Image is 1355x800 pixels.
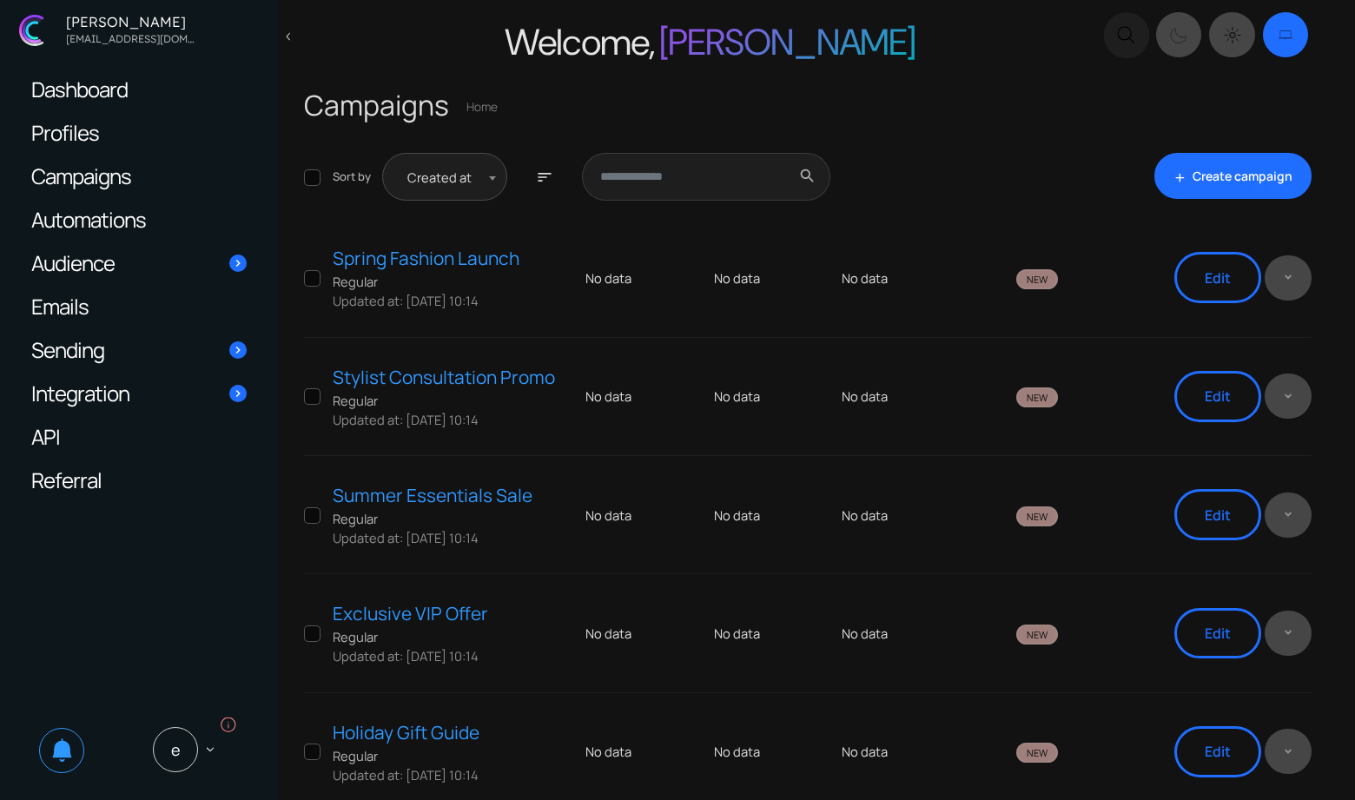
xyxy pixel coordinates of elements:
td: No data [705,219,834,337]
span: Updated at: [DATE] 10:14 [333,528,568,547]
span: Emails [31,297,89,315]
span: Sending [31,340,104,359]
a: Edit [1174,371,1261,422]
td: No data [705,455,834,573]
span: Regular [333,510,378,527]
td: No data [577,455,705,573]
span: Dashboard [31,80,128,98]
a: Campaigns [14,155,264,197]
a: Referral [14,459,264,501]
span: Sort by [333,169,371,184]
a: [PERSON_NAME] [EMAIL_ADDRESS][DOMAIN_NAME] [9,7,271,53]
div: Dark mode switcher [1153,9,1312,61]
td: No data [577,574,705,692]
a: Profiles [14,111,264,154]
span: Regular [333,747,378,764]
span: Updated at: [DATE] 10:14 [333,646,568,665]
span: Regular [333,273,378,290]
a: Automations [14,198,264,241]
a: Edit [1174,252,1261,303]
span: E [153,727,198,772]
a: API [14,415,264,458]
div: zhekan.zhutnik@gmail.com [61,29,200,45]
a: Exclusive VIP Offer [333,600,568,627]
span: Integration [31,384,129,402]
td: No data [577,337,705,455]
span: search [798,172,816,181]
a: Edit [1174,608,1261,659]
span: Welcome, [505,18,654,66]
span: Automations [31,210,146,228]
a: Edit [1174,489,1261,540]
a: Summer Essentials Sale [333,482,568,509]
span: API [31,427,60,446]
a: Holiday Gift Guide [333,719,568,746]
span: Created at [382,153,507,201]
a: Spring Fashion Launch [333,245,568,272]
span: Updated at: [DATE] 10:14 [333,410,568,429]
a: addCreate campaign [1154,153,1312,199]
span: add [1172,169,1186,188]
span: sort [536,169,553,185]
span: New [1016,387,1058,407]
td: No data [705,574,834,692]
td: No data [833,219,962,337]
td: No data [833,455,962,573]
span: Updated at: [DATE] 10:14 [333,765,568,784]
span: Profiles [31,123,99,142]
a: Audience [14,241,264,284]
span: Campaigns [31,167,131,185]
i: info [219,715,238,734]
a: Emails [14,285,264,327]
span: Regular [333,628,378,645]
a: Dashboard [14,68,264,110]
a: Edit [1174,726,1261,777]
td: No data [833,574,962,692]
span: Created at [400,168,489,187]
td: No data [577,219,705,337]
a: Home [466,99,498,115]
a: E keyboard_arrow_down info [135,715,238,784]
span: Audience [31,254,115,272]
td: No data [833,337,962,455]
span: Updated at: [DATE] 10:14 [333,291,568,310]
button: sort [532,153,558,201]
span: Campaigns [304,86,449,124]
span: New [1016,269,1058,289]
span: [PERSON_NAME] [659,18,915,66]
span: New [1016,506,1058,526]
a: Integration [14,372,264,414]
a: Sending [14,328,264,371]
span: Regular [333,392,378,409]
span: Referral [31,471,102,489]
span: keyboard_arrow_down [202,742,218,757]
span: New [1016,625,1058,645]
div: [PERSON_NAME] [61,15,200,29]
a: Stylist Consultation Promo [333,364,568,391]
td: No data [705,337,834,455]
span: New [1016,743,1058,763]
